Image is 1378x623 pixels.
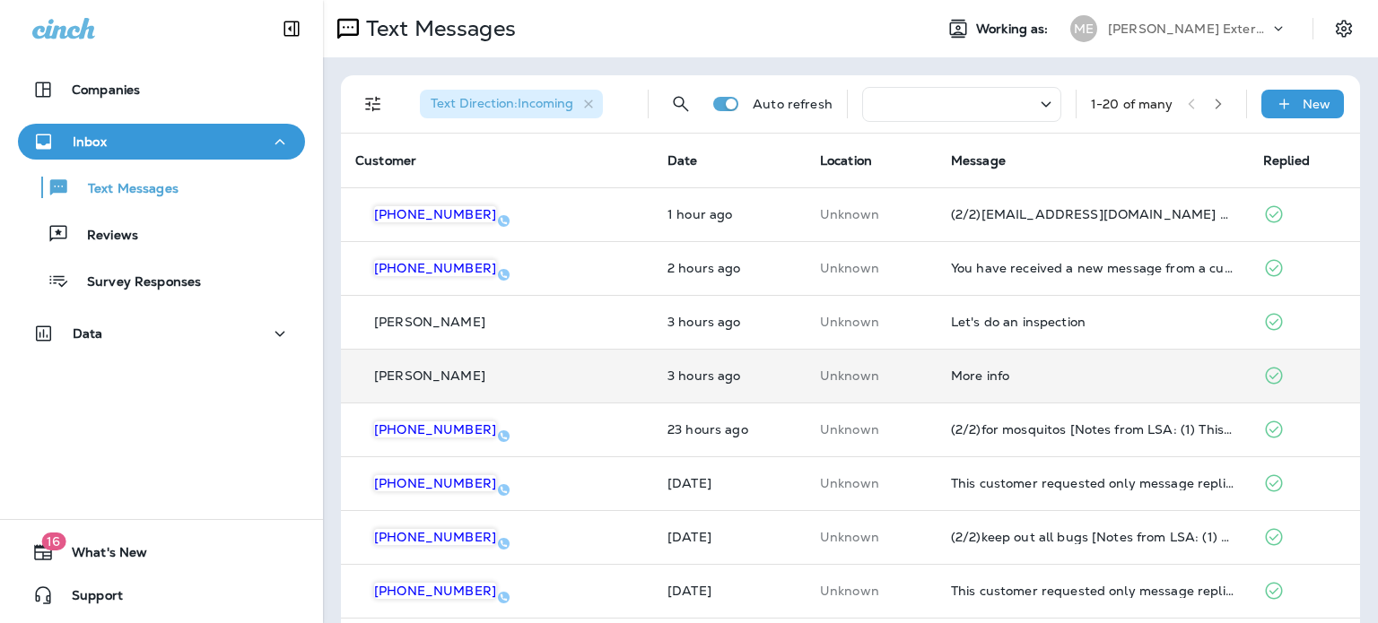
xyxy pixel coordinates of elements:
[951,368,1234,383] div: More info
[951,584,1234,598] div: This customer requested only message replies (no calls). Reply here or respond via your LSA dashb...
[41,532,65,550] span: 16
[374,529,496,545] span: [PHONE_NUMBER]
[1108,22,1269,36] p: [PERSON_NAME] Exterminating
[18,534,305,570] button: 16What's New
[951,207,1234,221] div: (2/2)Coffey716@msn.com will be the email used to send report. R/ Mike Coffey.
[420,90,603,118] div: Text Direction:Incoming
[667,530,791,544] p: Sep 3, 2025 08:54 AM
[820,368,922,383] p: This customer does not have a last location and the phone number they messaged is not assigned to...
[1070,15,1097,42] div: ME
[951,476,1234,490] div: This customer requested only message replies (no calls). Reply here or respond via your LSA dashb...
[355,86,391,122] button: Filters
[18,215,305,253] button: Reviews
[820,422,922,437] p: This customer does not have a last location and the phone number they messaged is not assigned to...
[69,228,138,245] p: Reviews
[667,476,791,490] p: Sep 8, 2025 03:29 PM
[951,261,1234,275] div: You have received a new message from a customer via Google Local Services Ads. Customer Name: , S...
[374,421,496,437] span: [PHONE_NUMBER]
[951,422,1234,437] div: (2/2)for mosquitos [Notes from LSA: (1) This customer has requested a quote (2) This customer has...
[667,422,791,437] p: Sep 8, 2025 04:06 PM
[69,274,201,291] p: Survey Responses
[820,315,922,329] p: This customer does not have a last location and the phone number they messaged is not assigned to...
[820,207,922,221] p: This customer does not have a last location and the phone number they messaged is not assigned to...
[18,169,305,206] button: Text Messages
[266,11,317,47] button: Collapse Sidebar
[663,86,699,122] button: Search Messages
[820,584,922,598] p: This customer does not have a last location and the phone number they messaged is not assigned to...
[976,22,1052,37] span: Working as:
[1091,97,1173,111] div: 1 - 20 of many
[374,206,496,222] span: [PHONE_NUMBER]
[374,475,496,491] span: [PHONE_NUMBER]
[753,97,833,111] p: Auto refresh
[667,261,791,275] p: Sep 9, 2025 12:51 PM
[70,181,179,198] p: Text Messages
[820,530,922,544] p: This customer does not have a last location and the phone number they messaged is not assigned to...
[667,368,791,383] p: Sep 9, 2025 12:11 PM
[820,261,922,275] p: This customer does not have a last location and the phone number they messaged is not assigned to...
[18,316,305,351] button: Data
[667,152,698,169] span: Date
[1263,152,1310,169] span: Replied
[18,262,305,299] button: Survey Responses
[18,72,305,108] button: Companies
[73,134,107,149] p: Inbox
[73,326,103,341] p: Data
[374,368,485,383] p: [PERSON_NAME]
[54,588,123,610] span: Support
[951,530,1234,544] div: (2/2)keep out all bugs [Notes from LSA: (1) This customer has requested a quote (2) This customer...
[18,124,305,160] button: Inbox
[54,545,147,567] span: What's New
[18,577,305,613] button: Support
[374,260,496,276] span: [PHONE_NUMBER]
[72,82,140,97] p: Companies
[374,315,485,329] p: [PERSON_NAME]
[431,95,573,111] span: Text Direction : Incoming
[820,152,872,169] span: Location
[355,152,416,169] span: Customer
[1328,13,1360,45] button: Settings
[951,315,1234,329] div: Let's do an inspection
[667,584,791,598] p: Sep 2, 2025 02:37 PM
[1303,97,1330,111] p: New
[359,15,516,42] p: Text Messages
[667,315,791,329] p: Sep 9, 2025 12:23 PM
[667,207,791,221] p: Sep 9, 2025 02:17 PM
[820,476,922,490] p: This customer does not have a last location and the phone number they messaged is not assigned to...
[951,152,1006,169] span: Message
[374,583,496,599] span: [PHONE_NUMBER]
